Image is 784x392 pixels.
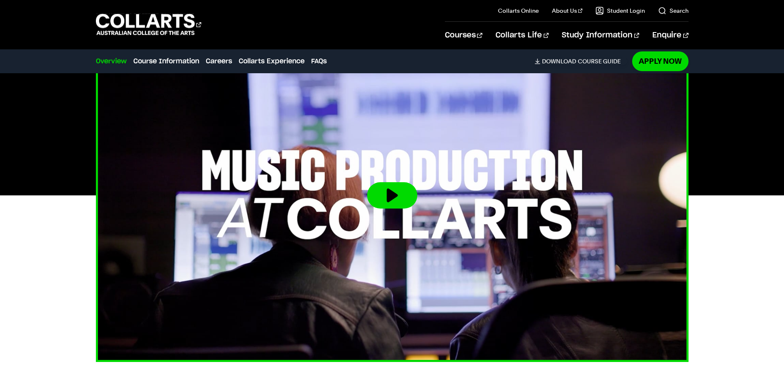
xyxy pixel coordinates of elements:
a: Collarts Online [498,7,539,15]
a: Careers [206,56,232,66]
a: DownloadCourse Guide [535,58,627,65]
a: Collarts Experience [239,56,305,66]
a: Student Login [596,7,645,15]
a: About Us [552,7,582,15]
a: Apply Now [632,51,689,71]
a: Course Information [133,56,199,66]
a: Overview [96,56,127,66]
a: Collarts Life [496,22,549,49]
a: Courses [445,22,482,49]
span: Download [542,58,576,65]
a: Search [658,7,689,15]
a: Enquire [652,22,688,49]
div: Go to homepage [96,13,201,36]
a: FAQs [311,56,327,66]
a: Study Information [562,22,639,49]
